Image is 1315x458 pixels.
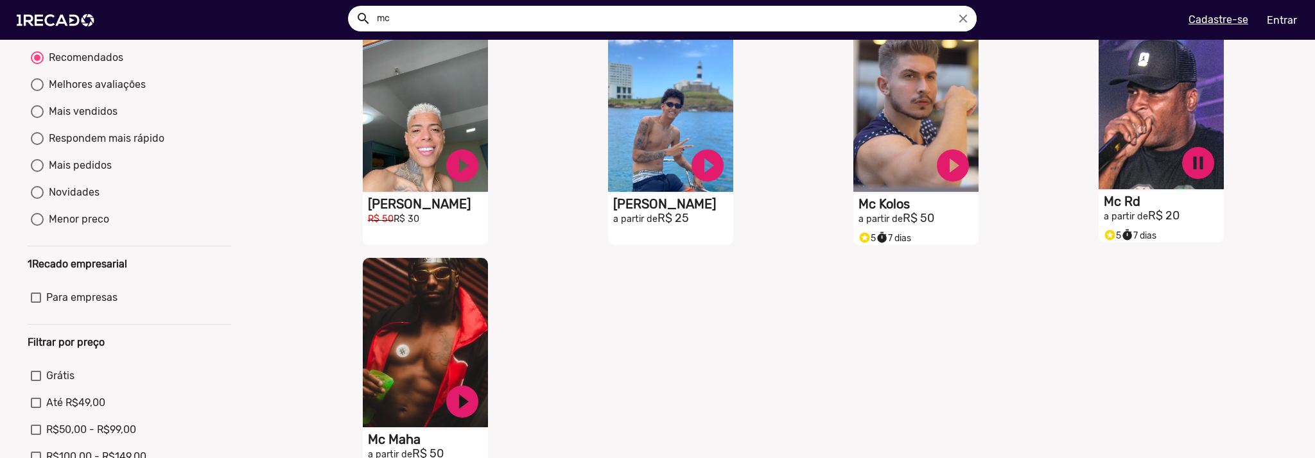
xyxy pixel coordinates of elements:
[1121,226,1133,241] i: timer
[44,77,146,92] div: Melhores avaliações
[46,422,136,437] span: R$50,00 - R$99,00
[44,50,123,65] div: Recomendados
[1104,194,1224,209] h1: Mc Rd
[1189,13,1248,26] u: Cadastre-se
[356,11,371,26] mat-icon: Example home icon
[28,258,127,270] b: 1Recado empresarial
[1099,20,1224,189] video: S1RECADO vídeos dedicados para fãs e empresas
[858,233,876,244] span: 5
[363,258,488,427] video: S1RECADO vídeos dedicados para fãs e empresas
[28,336,105,348] b: Filtrar por preço
[858,212,979,226] h2: R$ 50
[688,146,727,185] a: play_circle_filled
[613,214,657,225] small: a partir de
[1121,229,1133,241] small: timer
[46,395,105,411] span: Até R$49,00
[363,22,488,192] video: S1RECADO vídeos dedicados para fãs e empresas
[46,290,118,305] span: Para empresas
[1104,230,1121,241] span: 5
[1104,229,1116,241] small: stars
[613,212,733,226] h2: R$ 25
[956,12,970,26] i: close
[1258,9,1305,31] a: Entrar
[368,196,488,212] h1: [PERSON_NAME]
[858,214,903,225] small: a partir de
[1104,209,1224,223] h2: R$ 20
[853,22,979,192] video: S1RECADO vídeos dedicados para fãs e empresas
[394,214,419,225] small: R$ 30
[1121,230,1156,241] span: 7 dias
[44,131,164,146] div: Respondem mais rápido
[44,158,112,173] div: Mais pedidos
[876,233,911,244] span: 7 dias
[1104,226,1116,241] i: Selo super talento
[368,214,394,225] small: R$ 50
[613,196,733,212] h1: [PERSON_NAME]
[367,6,977,31] input: Pesquisar...
[934,146,972,185] a: play_circle_filled
[1179,144,1217,182] a: pause_circle
[1104,211,1148,222] small: a partir de
[44,212,109,227] div: Menor preco
[608,22,733,192] video: S1RECADO vídeos dedicados para fãs e empresas
[858,196,979,212] h1: Mc Kolos
[858,232,871,244] small: stars
[858,228,871,244] i: Selo super talento
[368,432,488,447] h1: Mc Maha
[443,146,482,185] a: play_circle_filled
[876,228,888,244] i: timer
[44,185,100,200] div: Novidades
[44,104,118,119] div: Mais vendidos
[443,382,482,421] a: play_circle_filled
[46,368,74,384] span: Grátis
[876,232,888,244] small: timer
[351,6,374,29] button: Example home icon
